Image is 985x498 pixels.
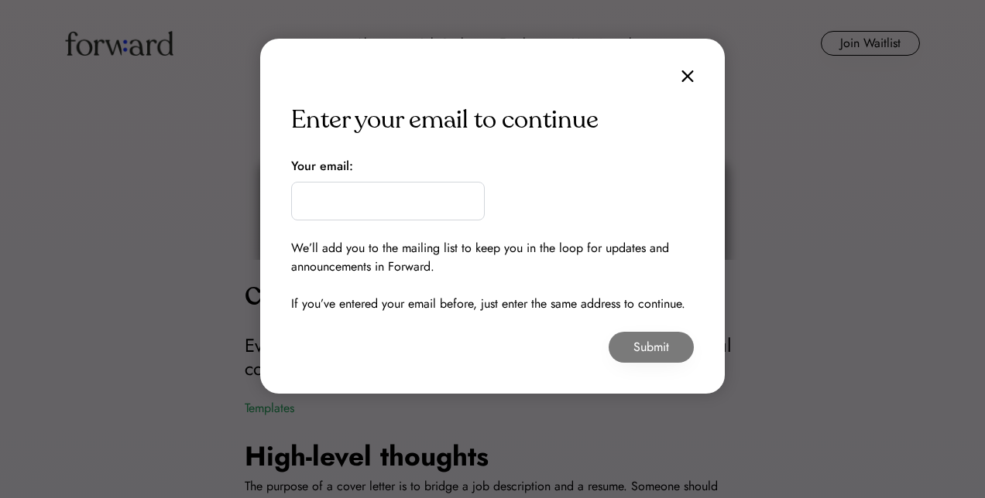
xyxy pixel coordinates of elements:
[609,332,694,363] button: Submit
[681,70,694,83] img: close.svg
[291,295,685,313] div: If you’ve entered your email before, just enter the same address to continue.
[291,101,599,138] div: Enter your email to continue
[291,239,694,276] div: We’ll add you to the mailing list to keep you in the loop for updates and announcements in Forward.
[291,157,353,176] div: Your email:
